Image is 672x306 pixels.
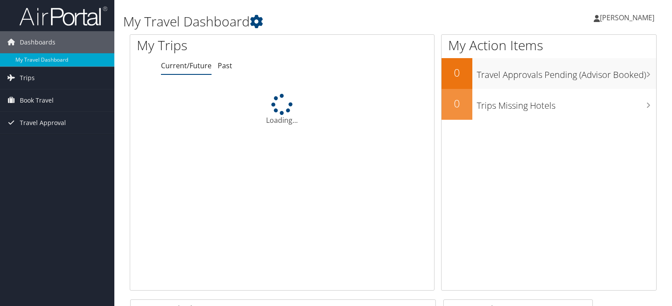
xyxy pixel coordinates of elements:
[20,67,35,89] span: Trips
[137,36,301,55] h1: My Trips
[442,65,472,80] h2: 0
[600,13,654,22] span: [PERSON_NAME]
[123,12,483,31] h1: My Travel Dashboard
[218,61,232,70] a: Past
[19,6,107,26] img: airportal-logo.png
[442,36,656,55] h1: My Action Items
[442,96,472,111] h2: 0
[20,89,54,111] span: Book Travel
[161,61,212,70] a: Current/Future
[20,112,66,134] span: Travel Approval
[477,64,656,81] h3: Travel Approvals Pending (Advisor Booked)
[594,4,663,31] a: [PERSON_NAME]
[442,89,656,120] a: 0Trips Missing Hotels
[442,58,656,89] a: 0Travel Approvals Pending (Advisor Booked)
[130,94,434,125] div: Loading...
[477,95,656,112] h3: Trips Missing Hotels
[20,31,55,53] span: Dashboards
